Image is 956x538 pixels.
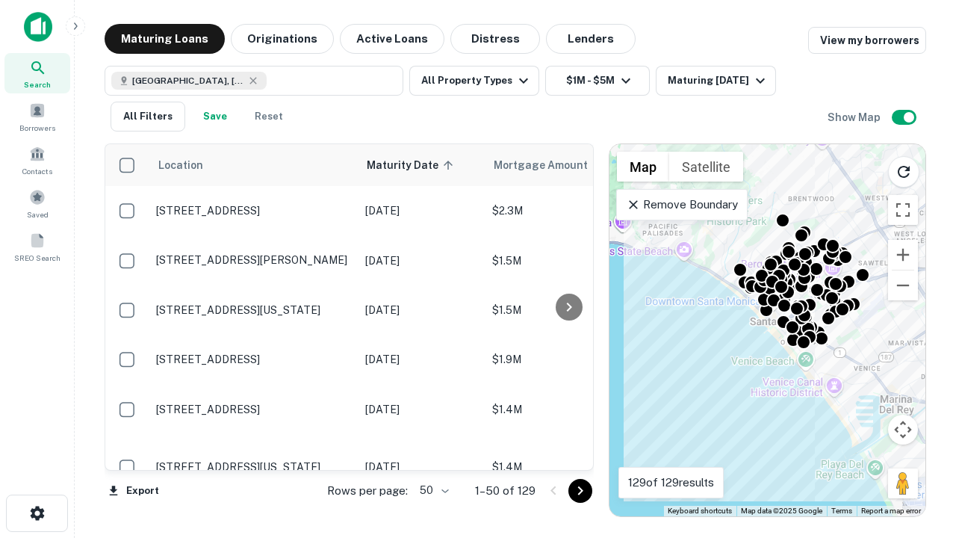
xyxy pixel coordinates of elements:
span: Location [158,156,203,174]
span: [GEOGRAPHIC_DATA], [GEOGRAPHIC_DATA], [GEOGRAPHIC_DATA] [132,74,244,87]
p: $1.9M [492,351,642,368]
p: 1–50 of 129 [475,482,536,500]
a: View my borrowers [808,27,926,54]
p: [STREET_ADDRESS] [156,204,350,217]
a: Search [4,53,70,93]
button: $1M - $5M [545,66,650,96]
a: Contacts [4,140,70,180]
p: Remove Boundary [626,196,737,214]
span: Maturity Date [367,156,458,174]
button: Show satellite imagery [669,152,743,182]
th: Maturity Date [358,144,485,186]
button: Toggle fullscreen view [888,195,918,225]
p: $1.4M [492,401,642,418]
img: Google [613,497,662,516]
a: Open this area in Google Maps (opens a new window) [613,497,662,516]
button: Map camera controls [888,415,918,445]
p: [DATE] [365,351,477,368]
button: [GEOGRAPHIC_DATA], [GEOGRAPHIC_DATA], [GEOGRAPHIC_DATA] [105,66,403,96]
p: [STREET_ADDRESS][PERSON_NAME] [156,253,350,267]
p: Rows per page: [327,482,408,500]
span: Mortgage Amount [494,156,607,174]
span: Contacts [22,165,52,177]
p: $1.5M [492,253,642,269]
span: Borrowers [19,122,55,134]
p: [DATE] [365,459,477,475]
button: Reload search area [888,156,919,188]
p: [STREET_ADDRESS][US_STATE] [156,303,350,317]
p: [DATE] [365,202,477,219]
button: Originations [231,24,334,54]
button: Maturing Loans [105,24,225,54]
a: Saved [4,183,70,223]
a: Terms (opens in new tab) [831,507,852,515]
button: Export [105,480,163,502]
button: Go to next page [568,479,592,503]
button: Lenders [546,24,636,54]
p: [DATE] [365,401,477,418]
p: [STREET_ADDRESS] [156,403,350,416]
span: Saved [27,208,49,220]
button: All Filters [111,102,185,132]
a: SREO Search [4,226,70,267]
button: Zoom in [888,240,918,270]
button: Maturing [DATE] [656,66,776,96]
p: $1.5M [492,302,642,318]
th: Location [149,144,358,186]
div: 50 [414,480,451,501]
p: [STREET_ADDRESS] [156,353,350,366]
span: Search [24,78,51,90]
p: $2.3M [492,202,642,219]
div: Maturing [DATE] [668,72,769,90]
a: Borrowers [4,96,70,137]
button: Zoom out [888,270,918,300]
span: Map data ©2025 Google [741,507,822,515]
h6: Show Map [828,109,883,126]
button: Reset [245,102,293,132]
p: [DATE] [365,253,477,269]
button: Keyboard shortcuts [668,506,732,516]
p: [STREET_ADDRESS][US_STATE] [156,460,350,474]
button: Show street map [617,152,669,182]
p: 129 of 129 results [628,474,714,492]
th: Mortgage Amount [485,144,649,186]
p: [DATE] [365,302,477,318]
button: Drag Pegman onto the map to open Street View [888,469,918,498]
button: Active Loans [340,24,444,54]
div: 0 0 [609,144,925,516]
a: Report a map error [861,507,921,515]
button: Distress [450,24,540,54]
p: $1.4M [492,459,642,475]
button: All Property Types [409,66,539,96]
button: Save your search to get updates of matches that match your search criteria. [191,102,239,132]
img: capitalize-icon.png [24,12,52,42]
span: SREO Search [14,252,60,264]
